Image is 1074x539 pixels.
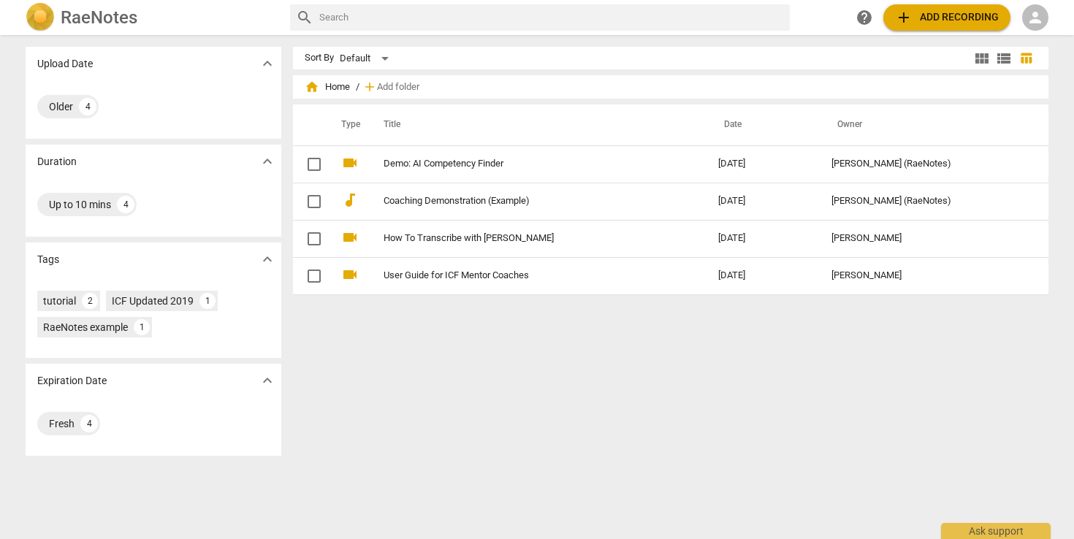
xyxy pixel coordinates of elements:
span: search [296,9,313,26]
button: Show more [256,150,278,172]
div: [PERSON_NAME] (RaeNotes) [831,158,1021,169]
div: Up to 10 mins [49,197,111,212]
div: 1 [134,319,150,335]
img: Logo [26,3,55,32]
td: [DATE] [707,220,820,257]
p: Tags [37,252,59,267]
a: Coaching Demonstration (Example) [384,196,666,207]
div: Older [49,99,73,114]
span: Add recording [895,9,999,26]
a: Demo: AI Competency Finder [384,158,666,169]
span: videocam [341,229,359,246]
span: view_list [995,50,1013,67]
div: Ask support [941,523,1051,539]
button: Table view [1015,47,1037,69]
a: Help [851,4,877,31]
span: expand_more [259,251,276,268]
div: Sort By [305,53,334,64]
button: List view [993,47,1015,69]
input: Search [319,6,784,29]
button: Tile view [971,47,993,69]
a: User Guide for ICF Mentor Coaches [384,270,666,281]
button: Show more [256,370,278,391]
th: Title [366,104,707,145]
span: home [305,80,319,94]
span: help [856,9,873,26]
span: Add folder [377,82,419,93]
div: [PERSON_NAME] [831,270,1021,281]
div: Default [340,47,394,70]
td: [DATE] [707,183,820,220]
span: audiotrack [341,191,359,209]
div: RaeNotes example [43,320,128,335]
div: [PERSON_NAME] (RaeNotes) [831,196,1021,207]
h2: RaeNotes [61,7,137,28]
div: ICF Updated 2019 [112,294,194,308]
p: Expiration Date [37,373,107,389]
p: Duration [37,154,77,169]
div: [PERSON_NAME] [831,233,1021,244]
button: Show more [256,53,278,74]
div: 1 [199,293,216,309]
span: table_chart [1019,51,1033,65]
span: Home [305,80,350,94]
span: videocam [341,154,359,172]
span: person [1027,9,1044,26]
span: add [895,9,913,26]
span: expand_more [259,55,276,72]
th: Type [330,104,366,145]
div: 4 [79,98,96,115]
a: LogoRaeNotes [26,3,278,32]
button: Upload [883,4,1010,31]
th: Date [707,104,820,145]
div: Fresh [49,416,75,431]
span: / [356,82,359,93]
span: add [362,80,377,94]
a: How To Transcribe with [PERSON_NAME] [384,233,666,244]
span: expand_more [259,153,276,170]
div: 4 [80,415,98,432]
button: Show more [256,248,278,270]
div: tutorial [43,294,76,308]
span: videocam [341,266,359,283]
p: Upload Date [37,56,93,72]
td: [DATE] [707,257,820,294]
span: view_module [973,50,991,67]
td: [DATE] [707,145,820,183]
th: Owner [820,104,1033,145]
div: 4 [117,196,134,213]
span: expand_more [259,372,276,389]
div: 2 [82,293,98,309]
